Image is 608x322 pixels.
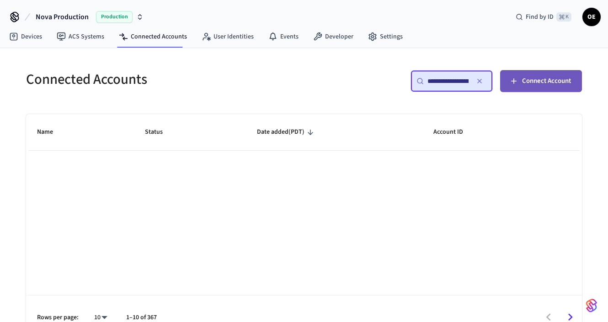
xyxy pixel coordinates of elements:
a: Events [261,28,306,45]
img: SeamLogoGradient.69752ec5.svg [586,298,597,313]
a: ACS Systems [49,28,112,45]
a: Settings [361,28,410,45]
h5: Connected Accounts [26,70,299,89]
a: Devices [2,28,49,45]
span: Nova Production [36,11,89,22]
span: Production [96,11,133,23]
span: Account ID [433,125,475,139]
span: Name [37,125,65,139]
span: Find by ID [526,12,554,22]
a: Developer [306,28,361,45]
div: Find by ID⌘ K [508,9,579,25]
button: Connect Account [500,70,582,92]
span: OE [583,9,600,25]
span: ⌘ K [556,12,571,22]
a: Connected Accounts [112,28,194,45]
button: OE [582,8,601,26]
table: sticky table [26,114,582,151]
span: Date added(PDT) [257,125,316,139]
a: User Identities [194,28,261,45]
span: Status [145,125,175,139]
span: Connect Account [522,75,571,87]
